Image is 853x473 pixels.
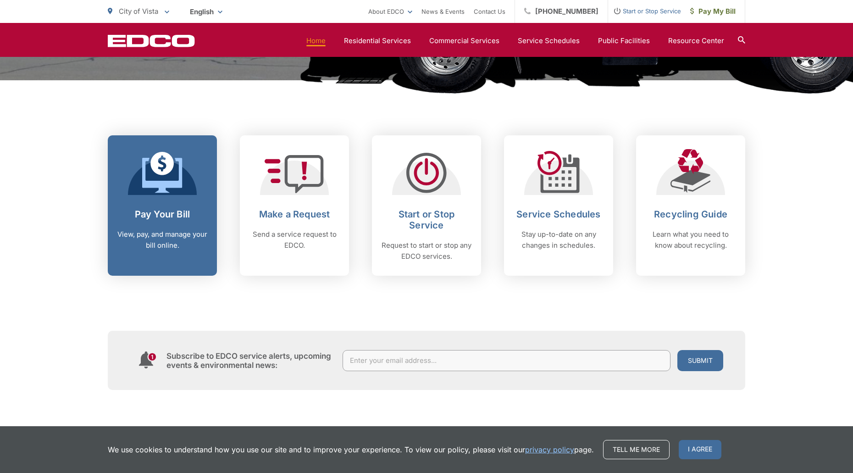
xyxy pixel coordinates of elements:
[368,6,412,17] a: About EDCO
[645,229,736,251] p: Learn what you need to know about recycling.
[690,6,736,17] span: Pay My Bill
[518,35,580,46] a: Service Schedules
[381,240,472,262] p: Request to start or stop any EDCO services.
[166,351,333,370] h4: Subscribe to EDCO service alerts, upcoming events & environmental news:
[474,6,505,17] a: Contact Us
[421,6,465,17] a: News & Events
[677,350,723,371] button: Submit
[679,440,721,459] span: I agree
[343,350,671,371] input: Enter your email address...
[598,35,650,46] a: Public Facilities
[249,229,340,251] p: Send a service request to EDCO.
[119,7,158,16] span: City of Vista
[183,4,229,20] span: English
[108,135,217,276] a: Pay Your Bill View, pay, and manage your bill online.
[344,35,411,46] a: Residential Services
[429,35,499,46] a: Commercial Services
[668,35,724,46] a: Resource Center
[513,229,604,251] p: Stay up-to-date on any changes in schedules.
[603,440,670,459] a: Tell me more
[306,35,326,46] a: Home
[249,209,340,220] h2: Make a Request
[525,444,574,455] a: privacy policy
[117,229,208,251] p: View, pay, and manage your bill online.
[636,135,745,276] a: Recycling Guide Learn what you need to know about recycling.
[381,209,472,231] h2: Start or Stop Service
[504,135,613,276] a: Service Schedules Stay up-to-date on any changes in schedules.
[240,135,349,276] a: Make a Request Send a service request to EDCO.
[117,209,208,220] h2: Pay Your Bill
[108,444,594,455] p: We use cookies to understand how you use our site and to improve your experience. To view our pol...
[645,209,736,220] h2: Recycling Guide
[513,209,604,220] h2: Service Schedules
[108,34,195,47] a: EDCD logo. Return to the homepage.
